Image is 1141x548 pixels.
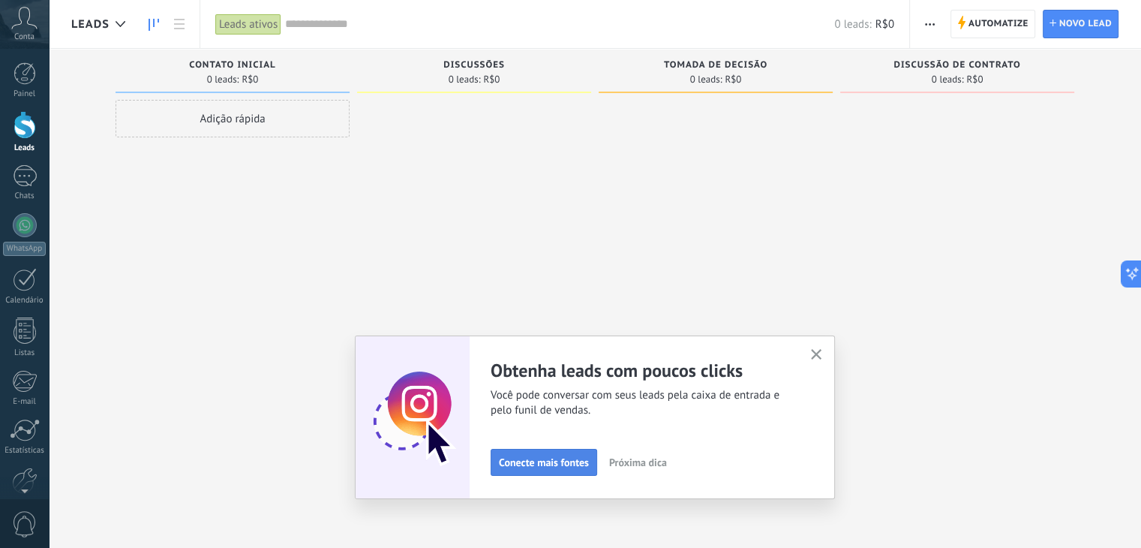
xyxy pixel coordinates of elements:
span: Conta [14,32,35,42]
span: 0 leads: [834,17,871,32]
div: WhatsApp [3,242,46,256]
span: 0 leads: [449,75,481,84]
button: Mais [919,10,941,38]
button: Próxima dica [602,451,674,474]
div: Chats [3,191,47,201]
div: Contato inicial [123,60,342,73]
div: Discussões [365,60,584,73]
span: 0 leads: [932,75,964,84]
span: R$0 [725,75,741,84]
span: R$0 [483,75,500,84]
div: Discussão de contrato [848,60,1067,73]
button: Conecte mais fontes [491,449,597,476]
span: Tomada de decisão [664,60,767,71]
div: Leads ativos [215,14,281,35]
div: Listas [3,348,47,358]
a: Automatize [950,10,1035,38]
a: Leads [141,10,167,39]
span: Próxima dica [609,457,667,468]
div: Estatísticas [3,446,47,456]
div: Adição rápida [116,100,350,137]
span: Leads [71,17,110,32]
div: Leads [3,143,47,153]
span: R$0 [966,75,983,84]
span: Conecte mais fontes [499,457,589,468]
div: Tomada de decisão [606,60,825,73]
span: Você pode conversar com seus leads pela caixa de entrada e pelo funil de vendas. [491,388,792,418]
span: 0 leads: [690,75,722,84]
a: Lista [167,10,192,39]
div: Calendário [3,296,47,306]
span: 0 leads: [207,75,239,84]
span: Novo lead [1059,11,1112,38]
div: E-mail [3,397,47,407]
h2: Obtenha leads com poucos clicks [491,359,792,382]
span: R$0 [875,17,894,32]
span: Discussão de contrato [893,60,1020,71]
span: Discussões [443,60,505,71]
span: Contato inicial [189,60,275,71]
a: Novo lead [1043,10,1118,38]
div: Painel [3,89,47,99]
span: R$0 [242,75,258,84]
span: Automatize [968,11,1028,38]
